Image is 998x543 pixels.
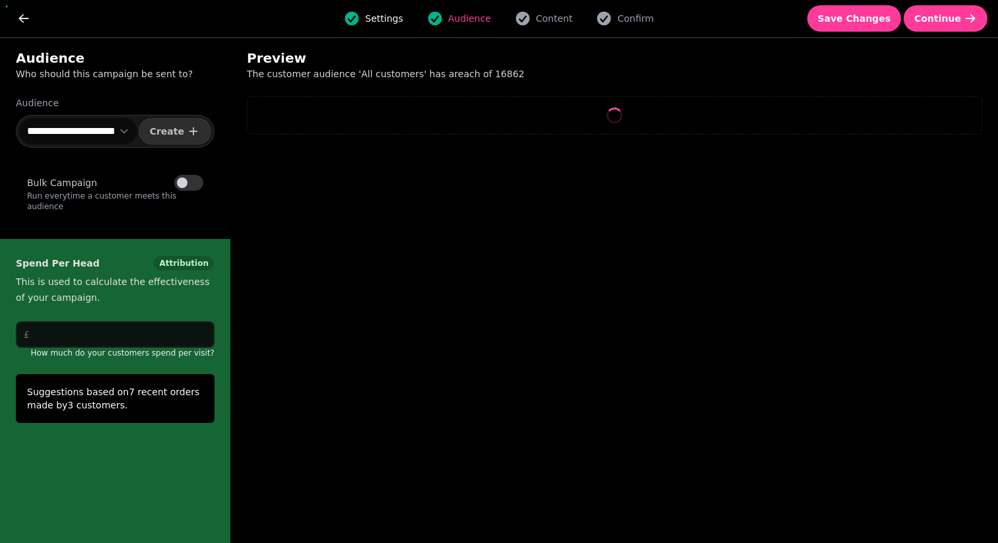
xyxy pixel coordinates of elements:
[139,118,211,144] button: Create
[914,14,961,23] span: Continue
[247,49,500,67] h2: Preview
[27,385,203,412] p: Suggestions based on 7 recent orders made by 3 customers.
[27,175,97,191] label: Bulk Campaign
[247,67,585,80] p: The customer audience ' All customers ' has a reach of 16862
[16,96,215,110] label: Audience
[904,5,987,32] button: Continue
[16,274,215,305] p: This is used to calculate the effectiveness of your campaign.
[818,14,891,23] span: Save Changes
[617,12,653,25] span: Confirm
[150,127,184,136] span: Create
[16,67,215,80] p: Who should this campaign be sent to?
[153,255,215,271] div: Attribution
[16,49,215,67] h2: Audience
[16,348,215,358] p: How much do your customers spend per visit?
[536,12,573,25] span: Content
[16,255,100,271] span: Spend Per Head
[807,5,902,32] button: Save Changes
[11,5,37,32] button: go back
[365,12,403,25] span: Settings
[448,12,491,25] span: Audience
[27,191,203,212] p: Run everytime a customer meets this audience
